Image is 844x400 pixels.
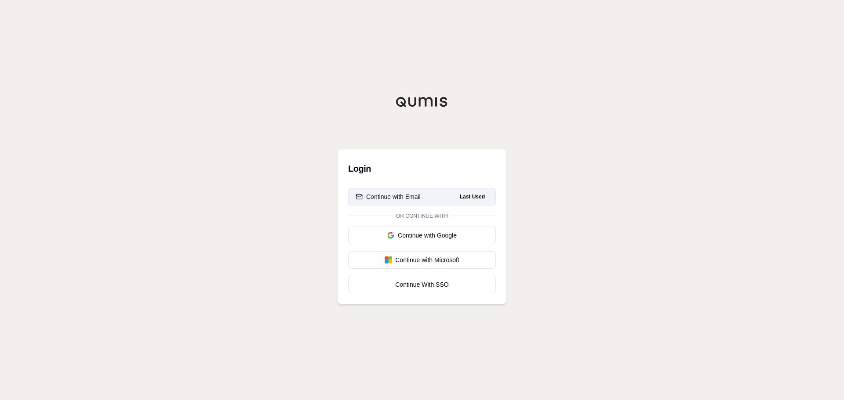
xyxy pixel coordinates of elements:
button: Continue with Microsoft [348,251,496,269]
button: Continue with EmailLast Used [348,188,496,205]
div: Continue with Email [356,192,421,201]
div: Continue With SSO [356,280,488,289]
div: Continue with Microsoft [356,256,488,264]
div: Continue with Google [356,231,488,240]
span: Or continue with [393,213,451,220]
img: Qumis [396,97,448,107]
span: Last Used [456,191,488,202]
a: Continue With SSO [348,276,496,293]
button: Continue with Google [348,227,496,244]
h3: Login [348,160,496,177]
